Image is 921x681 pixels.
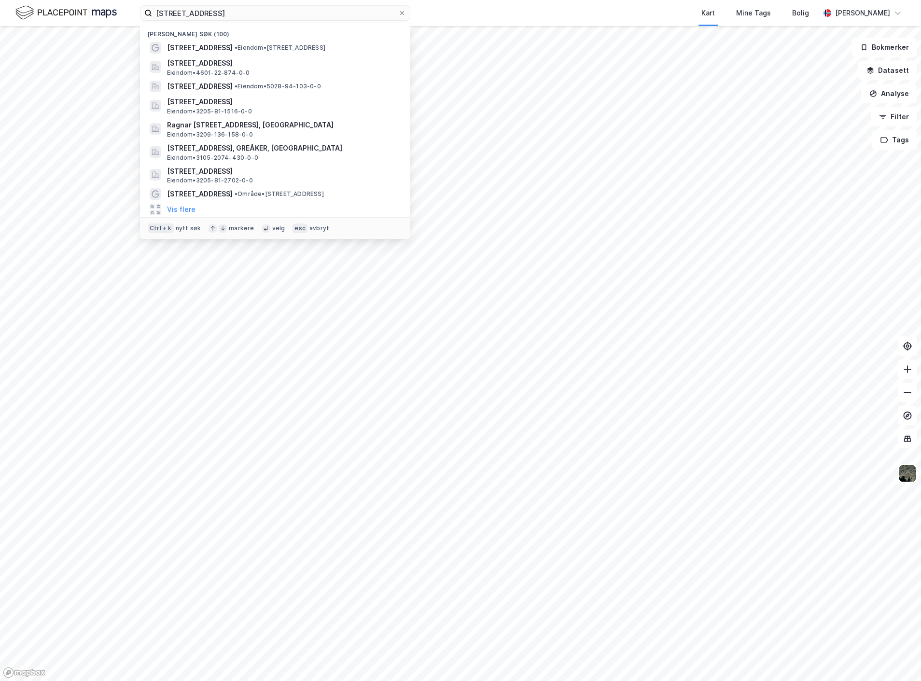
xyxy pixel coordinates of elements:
div: Kontrollprogram for chat [873,635,921,681]
div: Ctrl + k [148,223,174,233]
span: • [235,44,237,51]
a: Mapbox homepage [3,667,45,678]
input: Søk på adresse, matrikkel, gårdeiere, leietakere eller personer [152,6,398,20]
div: Kart [701,7,715,19]
button: Filter [871,107,917,126]
span: [STREET_ADDRESS], GREÅKER, [GEOGRAPHIC_DATA] [167,142,399,154]
span: Eiendom • 4601-22-874-0-0 [167,69,250,77]
img: 9k= [898,464,917,483]
button: Datasett [858,61,917,80]
span: [STREET_ADDRESS] [167,81,233,92]
button: Analyse [861,84,917,103]
div: [PERSON_NAME] søk (100) [140,23,410,40]
div: [PERSON_NAME] [835,7,890,19]
span: Eiendom • [STREET_ADDRESS] [235,44,325,52]
div: Mine Tags [736,7,771,19]
span: Område • [STREET_ADDRESS] [235,190,324,198]
span: [STREET_ADDRESS] [167,57,399,69]
span: Eiendom • 5028-94-103-0-0 [235,83,321,90]
img: logo.f888ab2527a4732fd821a326f86c7f29.svg [15,4,117,21]
div: esc [293,223,307,233]
span: Eiendom • 3205-81-2702-0-0 [167,177,253,184]
span: Eiendom • 3205-81-1516-0-0 [167,108,252,115]
button: Bokmerker [852,38,917,57]
div: velg [272,224,285,232]
span: Eiendom • 3209-136-158-0-0 [167,131,253,139]
button: Vis flere [167,204,195,215]
span: [STREET_ADDRESS] [167,188,233,200]
span: [STREET_ADDRESS] [167,42,233,54]
span: • [235,83,237,90]
div: Bolig [792,7,809,19]
span: [STREET_ADDRESS] [167,166,399,177]
span: [STREET_ADDRESS] [167,96,399,108]
span: Ragnar [STREET_ADDRESS], [GEOGRAPHIC_DATA] [167,119,399,131]
span: • [235,190,237,197]
iframe: Chat Widget [873,635,921,681]
div: markere [229,224,254,232]
div: avbryt [309,224,329,232]
span: Eiendom • 3105-2074-430-0-0 [167,154,258,162]
button: Tags [872,130,917,150]
div: nytt søk [176,224,201,232]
